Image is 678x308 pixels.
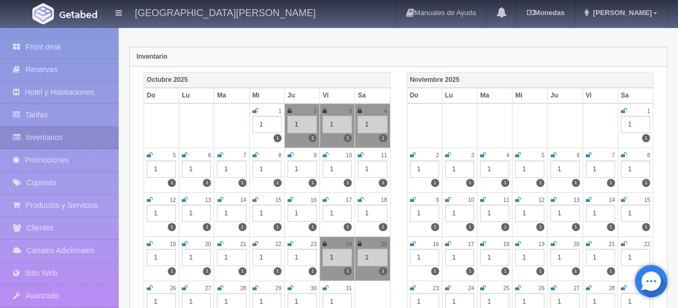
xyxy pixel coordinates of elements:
small: 1 [278,108,282,114]
label: 1 [607,267,615,275]
small: 27 [205,285,211,291]
small: 30 [311,285,317,291]
small: 12 [538,197,544,203]
small: 15 [275,197,281,203]
label: 1 [344,179,352,187]
small: 19 [170,241,176,247]
div: 1 [445,160,474,178]
label: 1 [572,223,580,231]
label: 1 [536,179,544,187]
div: 1 [182,205,211,222]
label: 1 [572,179,580,187]
div: 1 [621,249,650,266]
label: 1 [168,267,176,275]
div: 1 [287,116,317,133]
div: 1 [217,249,246,266]
img: Getabed [32,3,54,24]
div: 1 [515,205,544,222]
div: 1 [217,205,246,222]
div: 1 [252,116,282,133]
small: 28 [608,285,614,291]
b: Monedas [526,9,564,17]
th: Ma [214,88,249,103]
small: 24 [346,241,352,247]
small: 18 [503,241,509,247]
small: 2 [436,152,439,158]
th: Mi [249,88,284,103]
div: 1 [323,249,352,266]
small: 13 [205,197,211,203]
th: Ju [547,88,583,103]
small: 25 [381,241,387,247]
small: 4 [506,152,509,158]
small: 27 [573,285,579,291]
label: 1 [466,223,474,231]
label: 1 [379,134,387,142]
small: 7 [612,152,615,158]
div: 1 [586,160,615,178]
small: 20 [573,241,579,247]
small: 9 [313,152,317,158]
label: 1 [431,267,439,275]
th: Lu [179,88,214,103]
small: 26 [538,285,544,291]
label: 1 [238,267,246,275]
label: 1 [607,179,615,187]
small: 21 [608,241,614,247]
small: 25 [503,285,509,291]
div: 1 [480,205,509,222]
small: 3 [349,108,352,114]
small: 16 [433,241,439,247]
label: 1 [309,134,317,142]
small: 16 [311,197,317,203]
div: 1 [550,249,579,266]
label: 1 [466,179,474,187]
label: 1 [536,223,544,231]
div: 1 [252,205,282,222]
div: 1 [550,160,579,178]
div: 1 [182,249,211,266]
th: Lu [442,88,477,103]
label: 1 [203,223,211,231]
label: 1 [431,179,439,187]
small: 31 [346,285,352,291]
label: 1 [379,179,387,187]
label: 1 [309,223,317,231]
img: Getabed [59,10,97,18]
th: Noviembre 2025 [407,72,653,88]
small: 23 [311,241,317,247]
label: 1 [501,223,509,231]
div: 1 [358,249,387,266]
small: 10 [468,197,474,203]
label: 1 [501,179,509,187]
div: 1 [287,160,317,178]
small: 28 [240,285,246,291]
th: Mi [512,88,547,103]
div: 1 [252,249,282,266]
div: 1 [480,249,509,266]
label: 1 [642,179,650,187]
label: 1 [344,134,352,142]
label: 1 [238,179,246,187]
small: 11 [503,197,509,203]
th: Ma [477,88,512,103]
label: 1 [168,223,176,231]
label: 1 [642,223,650,231]
div: 1 [480,160,509,178]
small: 21 [240,241,246,247]
div: 1 [217,160,246,178]
small: 8 [278,152,282,158]
label: 1 [344,267,352,275]
div: 1 [550,205,579,222]
small: 6 [577,152,580,158]
div: 1 [515,249,544,266]
th: Vi [583,88,618,103]
small: 2 [313,108,317,114]
small: 1 [647,108,650,114]
div: 1 [323,160,352,178]
div: 1 [410,249,439,266]
label: 1 [309,179,317,187]
small: 22 [644,241,650,247]
label: 1 [273,179,282,187]
small: 6 [208,152,211,158]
